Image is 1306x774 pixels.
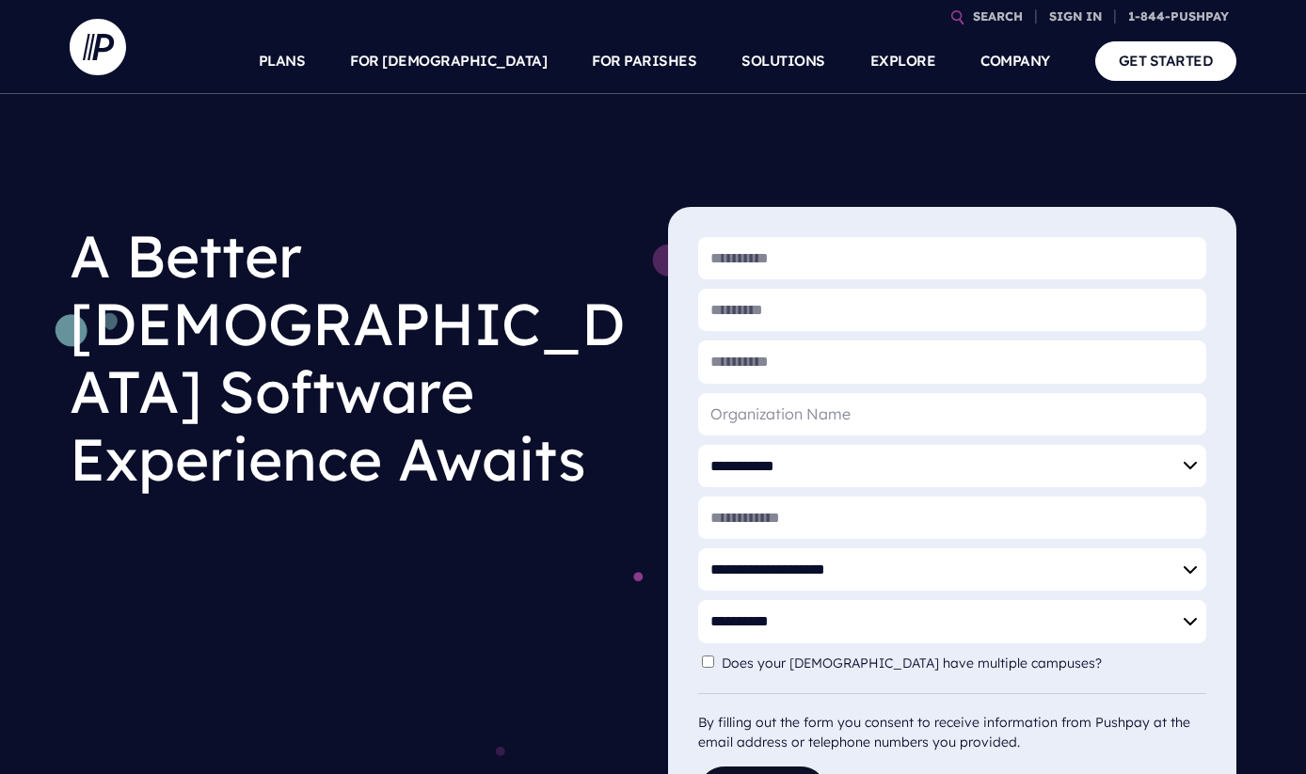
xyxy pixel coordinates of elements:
[698,393,1206,435] input: Organization Name
[722,656,1111,671] label: Does your [DEMOGRAPHIC_DATA] have multiple campuses?
[1095,41,1237,80] a: GET STARTED
[259,28,306,94] a: PLANS
[741,28,825,94] a: SOLUTIONS
[350,28,547,94] a: FOR [DEMOGRAPHIC_DATA]
[592,28,696,94] a: FOR PARISHES
[980,28,1050,94] a: COMPANY
[698,693,1206,752] div: By filling out the form you consent to receive information from Pushpay at the email address or t...
[70,207,638,508] h1: A Better [DEMOGRAPHIC_DATA] Software Experience Awaits
[870,28,936,94] a: EXPLORE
